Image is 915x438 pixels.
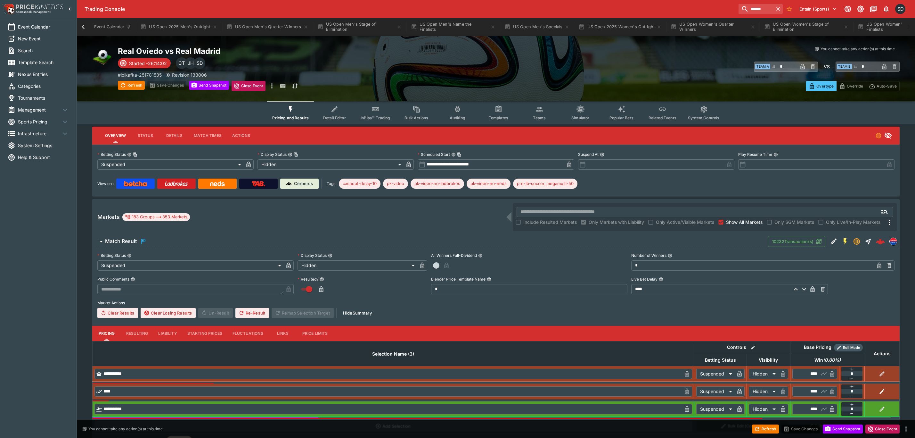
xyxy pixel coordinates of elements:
[18,71,69,78] span: Nexus Entities
[133,152,137,157] button: Copy To Clipboard
[806,81,900,91] div: Start From
[18,95,69,101] span: Tournaments
[153,326,182,341] button: Liability
[18,154,69,161] span: Help & Support
[876,237,885,246] img: logo-cerberus--red.svg
[821,63,833,70] h6: - VS -
[862,236,874,247] button: Straight
[807,356,848,364] span: Win(0.00%)
[327,179,336,189] label: Tags:
[877,83,897,89] p: Auto-Save
[18,35,69,42] span: New Event
[749,386,778,397] div: Hidden
[749,404,778,414] div: Hidden
[609,115,633,120] span: Popular Bets
[97,253,126,258] p: Betting Status
[97,179,114,189] label: View on :
[280,179,319,189] a: Cerberus
[232,81,266,91] button: Close Event
[821,46,896,52] p: You cannot take any action(s) at this time.
[407,18,499,36] button: US Open Men's Name the Finalists
[523,219,577,225] span: Include Resulted Markets
[267,101,724,124] div: Event type filters
[879,206,890,218] button: Open
[288,152,292,157] button: Display StatusCopy To Clipboard
[839,236,851,247] button: SGM Enabled
[855,3,866,15] button: Toggle light/dark mode
[411,179,464,189] div: Betting Target: cerberus
[842,3,854,15] button: Connected to PK
[92,46,113,67] img: soccer.png
[18,59,69,66] span: Template Search
[451,152,456,157] button: Scheduled StartCopy To Clipboard
[668,253,672,258] button: Number of Winners
[889,238,897,245] div: lclkafka
[749,369,778,379] div: Hidden
[501,18,574,36] button: US Open Men's Specials
[97,159,243,170] div: Suspended
[880,3,892,15] button: Notifications
[851,236,862,247] button: Suspended
[339,308,376,318] button: HideSummary
[160,128,189,143] button: Details
[18,47,69,54] span: Search
[688,115,719,120] span: System Controls
[85,6,736,13] div: Trading Console
[739,4,774,14] input: search
[136,18,221,36] button: US Open 2025 Men's Outright
[16,4,63,9] img: PriceKinetics
[235,308,269,318] span: Re-Result
[726,219,763,225] span: Show All Markets
[886,219,893,226] svg: More
[18,23,69,30] span: Event Calendar
[18,106,61,113] span: Management
[656,219,714,225] span: Only Active/Visible Markets
[97,276,129,282] p: Public Comments
[749,343,757,352] button: Bulk edit
[806,81,837,91] button: Overtype
[431,276,486,282] p: Blender Price Template Name
[127,253,132,258] button: Betting Status
[489,115,508,120] span: Templates
[176,57,187,69] div: Cameron Tarver
[131,128,160,143] button: Status
[268,81,276,91] button: more
[121,326,153,341] button: Resulting
[752,356,785,364] span: Visibility
[450,115,465,120] span: Auditing
[876,237,885,246] div: 86dcbb3e-59f7-41d0-91f0-b6aa4c8a06ab
[411,181,464,187] span: pk-video-no-ladbrokes
[571,115,589,120] span: Simulator
[18,142,69,149] span: System Settings
[847,83,863,89] p: Override
[320,277,324,282] button: Resulted?
[339,179,380,189] div: Betting Target: cerberus
[252,181,265,186] img: TabNZ
[365,350,421,358] span: Selection Name (3)
[893,2,907,16] button: Scott Dowdall
[533,115,546,120] span: Teams
[227,128,256,143] button: Actions
[487,277,491,282] button: Blender Price Template Name
[97,260,283,271] div: Suspended
[268,326,297,341] button: Links
[182,326,227,341] button: Starting Prices
[865,425,900,434] button: Close Event
[738,152,772,157] p: Play Resume Time
[172,72,207,78] p: Revision 133006
[314,18,406,36] button: US Open Men's Stage of Elimination
[868,3,879,15] button: Documentation
[837,64,852,69] span: Team B
[659,277,663,282] button: Live Bet Delay
[513,179,577,189] div: Betting Target: cerberus
[853,238,861,245] svg: Suspended
[457,152,462,157] button: Copy To Clipboard
[694,341,790,354] th: Controls
[210,181,225,186] img: Neds
[88,426,164,432] p: You cannot take any action(s) at this time.
[339,181,380,187] span: cashout-delay-10
[298,276,318,282] p: Resulted?
[383,181,408,187] span: pk-video
[294,181,313,187] p: Cerberus
[16,11,51,13] img: Sportsbook Management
